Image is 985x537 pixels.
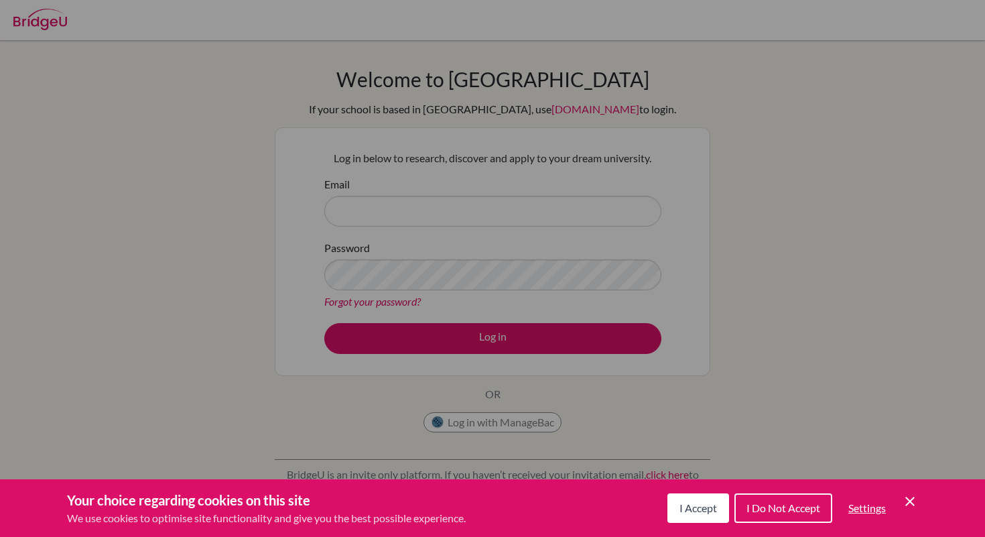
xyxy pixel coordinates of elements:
span: Settings [848,501,886,514]
button: Save and close [902,493,918,510]
h3: Your choice regarding cookies on this site [67,490,466,510]
button: I Do Not Accept [734,493,832,523]
button: Settings [838,495,897,522]
button: I Accept [667,493,729,523]
span: I Do Not Accept [746,501,820,514]
span: I Accept [679,501,717,514]
p: We use cookies to optimise site functionality and give you the best possible experience. [67,510,466,526]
